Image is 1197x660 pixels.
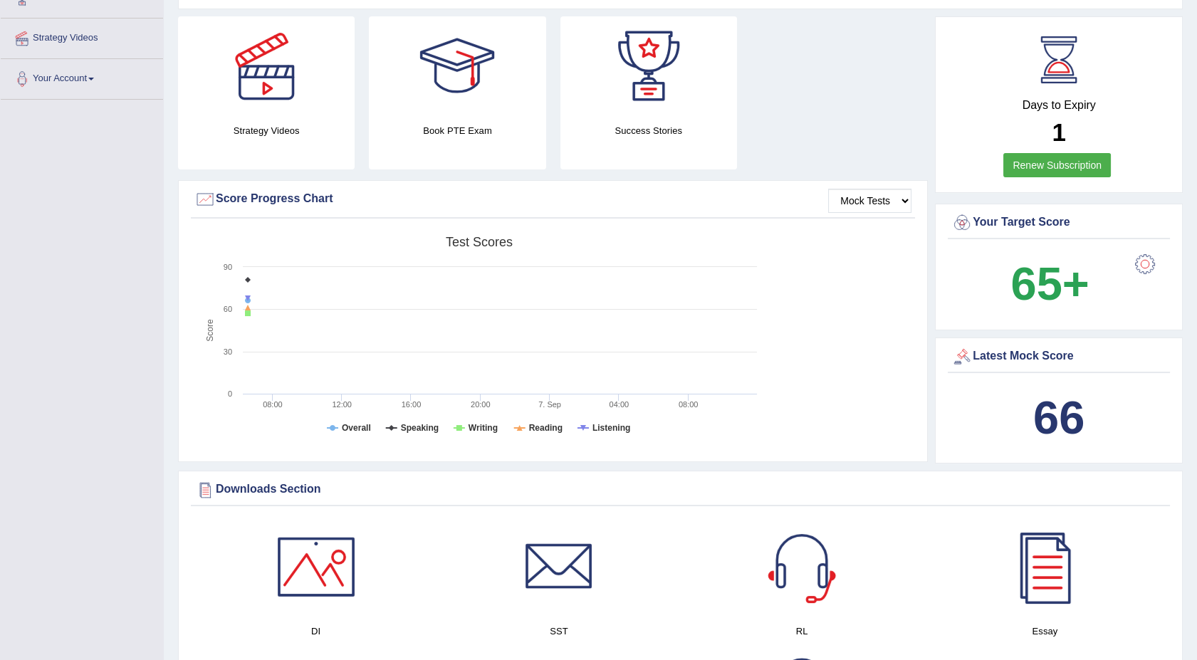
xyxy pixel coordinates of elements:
[951,346,1166,367] div: Latest Mock Score
[224,263,232,271] text: 90
[679,400,699,409] text: 08:00
[224,305,232,313] text: 60
[1033,392,1084,444] b: 66
[1052,118,1065,146] b: 1
[1,19,163,54] a: Strategy Videos
[469,423,498,433] tspan: Writing
[202,624,430,639] h4: DI
[369,123,545,138] h4: Book PTE Exam
[471,400,491,409] text: 20:00
[951,99,1166,112] h4: Days to Expiry
[194,189,911,210] div: Score Progress Chart
[342,423,371,433] tspan: Overall
[560,123,737,138] h4: Success Stories
[931,624,1159,639] h4: Essay
[610,400,629,409] text: 04:00
[446,235,513,249] tspan: Test scores
[178,123,355,138] h4: Strategy Videos
[688,624,916,639] h4: RL
[1003,153,1111,177] a: Renew Subscription
[1010,258,1089,310] b: 65+
[332,400,352,409] text: 12:00
[228,389,232,398] text: 0
[538,400,561,409] tspan: 7. Sep
[529,423,563,433] tspan: Reading
[224,347,232,356] text: 30
[401,423,439,433] tspan: Speaking
[444,624,673,639] h4: SST
[592,423,630,433] tspan: Listening
[951,212,1166,234] div: Your Target Score
[194,479,1166,501] div: Downloads Section
[205,319,215,342] tspan: Score
[263,400,283,409] text: 08:00
[402,400,422,409] text: 16:00
[1,59,163,95] a: Your Account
